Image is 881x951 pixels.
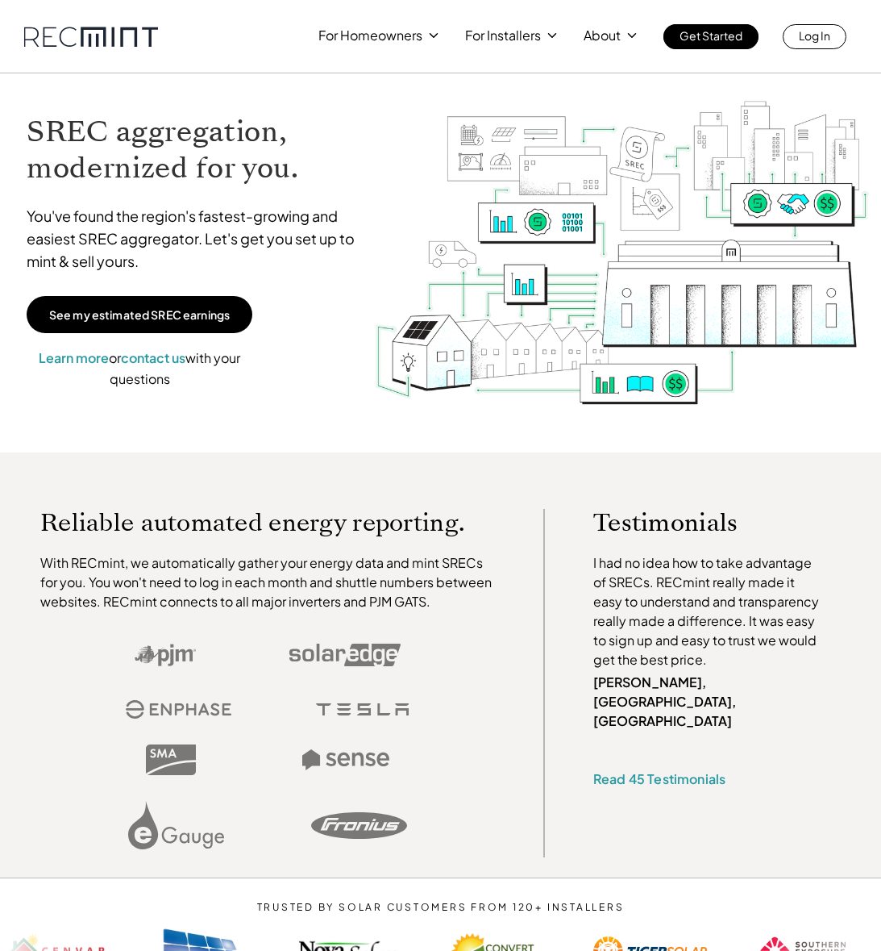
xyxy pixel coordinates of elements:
a: Read 45 Testimonials [593,770,725,787]
a: Get Started [663,24,758,49]
p: Log In [799,24,830,47]
a: contact us [121,349,185,366]
p: You've found the region's fastest-growing and easiest SREC aggregator. Let's get you set up to mi... [27,205,358,273]
a: Learn more [39,349,109,366]
h1: SREC aggregation, modernized for you. [27,114,358,186]
p: I had no idea how to take advantage of SRECs. RECmint really made it easy to understand and trans... [593,553,821,669]
img: RECmint value cycle [374,60,871,459]
p: Reliable automated energy reporting. [40,509,495,537]
p: For Homeowners [318,24,422,47]
p: TRUSTED BY SOLAR CUSTOMERS FROM 120+ INSTALLERS [208,902,673,913]
p: [PERSON_NAME], [GEOGRAPHIC_DATA], [GEOGRAPHIC_DATA] [593,673,821,731]
p: About [584,24,621,47]
p: For Installers [465,24,541,47]
p: Testimonials [593,509,821,537]
a: Log In [783,24,846,49]
p: With RECmint, we automatically gather your energy data and mint SRECs for you. You won't need to ... [40,553,495,611]
p: or with your questions [27,348,252,389]
p: See my estimated SREC earnings [49,307,230,322]
p: Get Started [679,24,742,47]
a: See my estimated SREC earnings [27,296,252,333]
